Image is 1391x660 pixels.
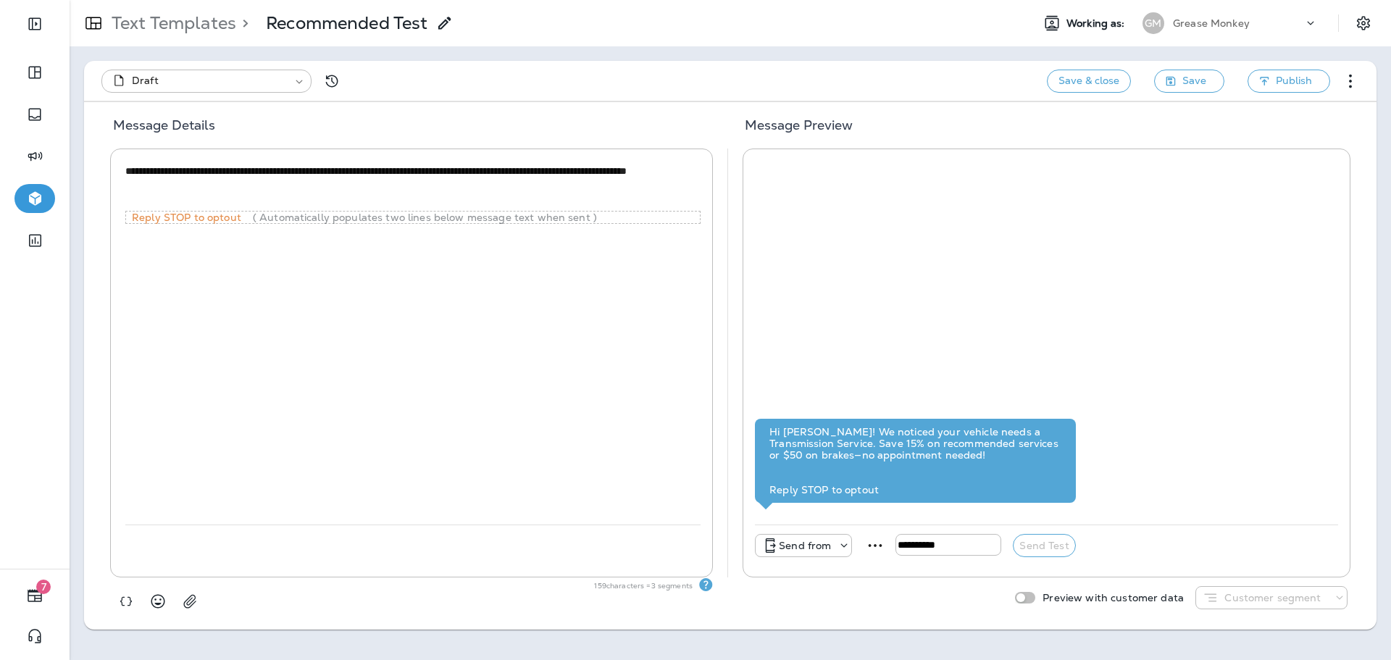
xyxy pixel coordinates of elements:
[1276,72,1312,90] span: Publish
[14,581,55,610] button: 7
[126,212,253,223] p: Reply STOP to optout
[266,12,427,34] p: Recommended Test
[96,114,727,149] h5: Message Details
[1350,10,1377,36] button: Settings
[1182,72,1206,90] span: Save
[36,580,51,594] span: 7
[779,540,831,551] p: Send from
[594,580,698,592] p: 159 characters = 3 segments
[1154,70,1224,93] button: Save
[317,67,346,96] button: View Changelog
[769,426,1061,496] div: Hi [PERSON_NAME]! We noticed your vehicle needs a Transmission Service. Save 15% on recommended s...
[1224,592,1321,603] p: Customer segment
[106,12,236,34] p: Text Templates
[132,73,159,88] span: Draft
[14,9,55,38] button: Expand Sidebar
[1143,12,1164,34] div: GM
[1035,592,1184,603] p: Preview with customer data
[698,577,713,592] div: Text Segments Text messages are billed per segment. A single segment is typically 160 characters,...
[727,114,1365,149] h5: Message Preview
[1173,17,1250,29] p: Grease Monkey
[1066,17,1128,30] span: Working as:
[1248,70,1330,93] button: Publish
[1047,70,1131,93] button: Save & close
[253,212,597,223] p: ( Automatically populates two lines below message text when sent )
[236,12,248,34] p: >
